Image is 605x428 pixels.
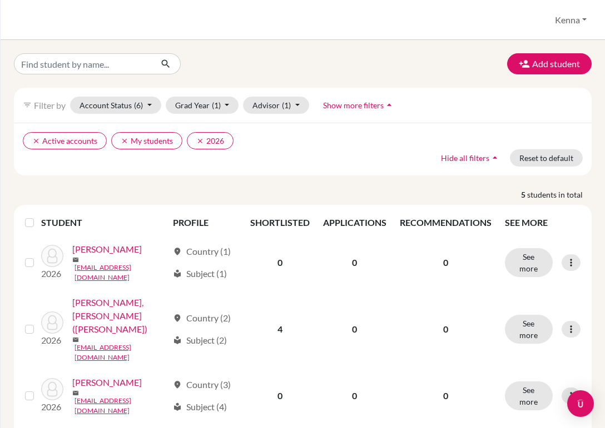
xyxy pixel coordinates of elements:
p: 0 [400,323,492,336]
span: local_library [173,269,182,278]
th: APPLICATIONS [316,209,393,236]
span: Filter by [34,100,66,110]
span: (1) [282,100,291,110]
div: Subject (1) [173,267,227,280]
button: Grad Year(1) [166,97,239,114]
td: 0 [316,236,393,289]
th: SHORTLISTED [244,209,316,236]
td: 0 [244,236,316,289]
button: Reset to default [510,149,583,167]
span: mail [72,336,79,343]
a: [EMAIL_ADDRESS][DOMAIN_NAME] [75,396,168,416]
button: See more [505,248,553,277]
button: See more [505,315,553,344]
th: STUDENT [41,209,166,236]
span: mail [72,390,79,396]
span: Show more filters [323,100,384,110]
div: Subject (2) [173,334,227,347]
i: filter_list [23,100,32,109]
div: Subject (4) [173,400,227,414]
button: clearMy students [111,132,182,149]
button: Account Status(6) [70,97,161,114]
div: Country (2) [173,311,231,325]
span: (1) [212,100,221,110]
span: location_on [173,314,182,323]
th: RECOMMENDATIONS [393,209,498,236]
button: Add student [507,53,592,74]
span: location_on [173,247,182,256]
button: Hide all filtersarrow_drop_up [432,149,510,167]
img: Chen, Allen [41,245,63,267]
td: 4 [244,289,316,369]
span: mail [72,256,79,263]
button: See more [505,381,553,410]
input: Find student by name... [14,53,152,74]
th: PROFILE [166,209,244,236]
button: Show more filtersarrow_drop_up [314,97,404,114]
a: [PERSON_NAME], [PERSON_NAME] ([PERSON_NAME]) [72,296,168,336]
i: clear [121,137,128,145]
p: 2026 [41,400,63,414]
a: [EMAIL_ADDRESS][DOMAIN_NAME] [75,263,168,283]
img: Liang, Serena [41,378,63,400]
strong: 5 [521,189,527,200]
td: 0 [316,289,393,369]
span: location_on [173,380,182,389]
span: students in total [527,189,592,200]
a: [EMAIL_ADDRESS][DOMAIN_NAME] [75,343,168,362]
img: Chiang, Cheng-Yu (Derek) [41,311,63,334]
i: arrow_drop_up [384,99,395,110]
p: 0 [400,256,492,269]
button: Advisor(1) [243,97,309,114]
i: clear [196,137,204,145]
div: Open Intercom Messenger [567,390,594,417]
i: clear [32,137,40,145]
p: 2026 [41,267,63,280]
span: local_library [173,402,182,411]
span: (6) [134,100,143,110]
div: Country (3) [173,378,231,391]
div: Country (1) [173,245,231,258]
button: Kenna [550,9,592,31]
i: arrow_drop_up [489,152,500,163]
a: [PERSON_NAME] [72,376,142,389]
p: 2026 [41,334,63,347]
td: 0 [244,369,316,422]
span: Hide all filters [441,153,489,163]
th: SEE MORE [498,209,588,236]
p: 0 [400,389,492,402]
td: 0 [316,369,393,422]
span: local_library [173,336,182,345]
button: clear2026 [187,132,234,149]
button: clearActive accounts [23,132,107,149]
a: [PERSON_NAME] [72,243,142,256]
